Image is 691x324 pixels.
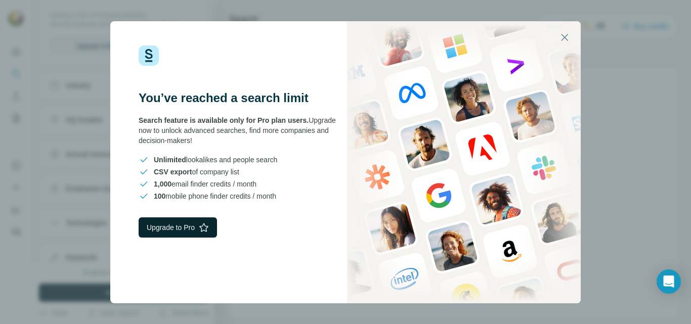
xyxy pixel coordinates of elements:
[657,269,681,294] div: Open Intercom Messenger
[139,217,217,238] button: Upgrade to Pro
[154,191,276,201] span: mobile phone finder credits / month
[139,45,159,66] img: Surfe Logo
[154,156,186,164] span: Unlimited
[154,179,256,189] span: email finder credits / month
[154,192,165,200] span: 100
[154,168,192,176] span: CSV export
[154,180,171,188] span: 1,000
[139,90,345,106] h3: You’ve reached a search limit
[139,115,345,146] div: Upgrade now to unlock advanced searches, find more companies and decision-makers!
[139,116,309,124] span: Search feature is available only for Pro plan users.
[347,21,581,303] img: Surfe Stock Photo - showing people and technologies
[154,167,239,177] span: of company list
[154,155,277,165] span: lookalikes and people search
